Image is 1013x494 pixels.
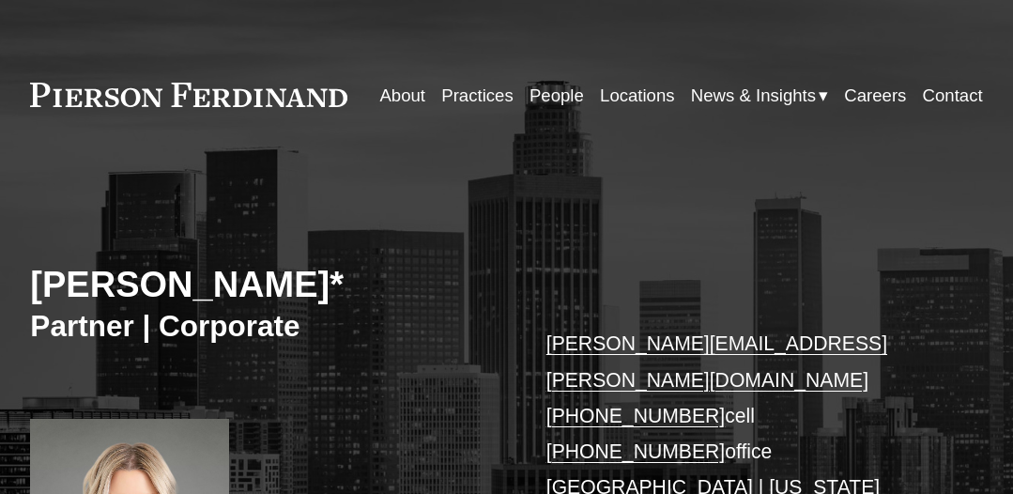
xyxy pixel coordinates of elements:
[691,78,828,113] a: folder dropdown
[546,440,725,462] a: [PHONE_NUMBER]
[546,332,887,390] a: [PERSON_NAME][EMAIL_ADDRESS][PERSON_NAME][DOMAIN_NAME]
[923,78,983,113] a: Contact
[600,78,675,113] a: Locations
[379,78,425,113] a: About
[530,78,584,113] a: People
[546,405,725,426] a: [PHONE_NUMBER]
[30,263,506,306] h2: [PERSON_NAME]*
[844,78,906,113] a: Careers
[441,78,513,113] a: Practices
[30,308,506,345] h3: Partner | Corporate
[691,80,816,111] span: News & Insights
